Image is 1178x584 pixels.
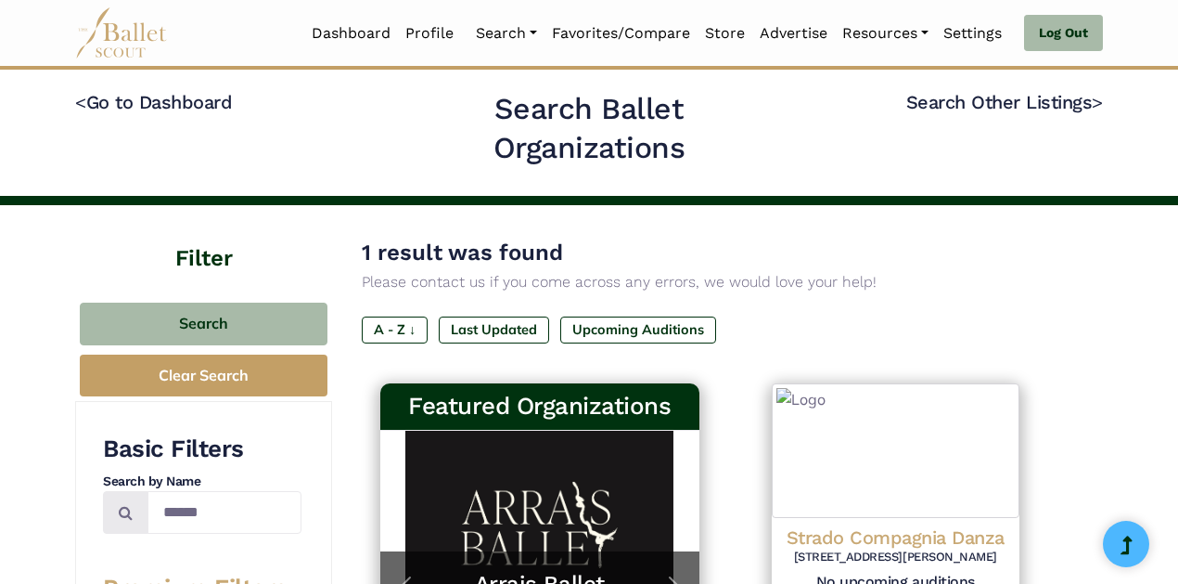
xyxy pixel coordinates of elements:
h6: [STREET_ADDRESS][PERSON_NAME] [787,550,1005,565]
code: < [75,90,86,113]
span: 1 result was found [362,240,563,266]
a: Advertise [752,14,835,53]
a: Favorites/Compare [544,14,698,53]
img: Logo [772,383,1019,518]
a: Store [698,14,752,53]
button: Search [80,303,327,346]
label: Last Updated [439,317,549,343]
label: Upcoming Auditions [560,317,716,343]
a: Search Other Listings> [906,91,1103,113]
a: Log Out [1024,15,1103,52]
a: Search [468,14,544,53]
input: Search by names... [147,491,301,535]
h4: Strado Compagnia Danza [787,526,1005,550]
h2: Search Ballet Organizations [402,90,777,167]
h4: Search by Name [103,473,301,491]
h3: Basic Filters [103,434,301,465]
h4: Filter [75,205,332,275]
a: Settings [936,14,1009,53]
button: Clear Search [80,355,327,396]
a: Resources [835,14,936,53]
a: Dashboard [304,14,398,53]
h3: Featured Organizations [395,391,685,422]
a: <Go to Dashboard [75,91,232,113]
code: > [1092,90,1103,113]
p: Please contact us if you come across any errors, we would love your help! [362,270,1073,294]
a: Profile [398,14,461,53]
label: A - Z ↓ [362,317,428,343]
